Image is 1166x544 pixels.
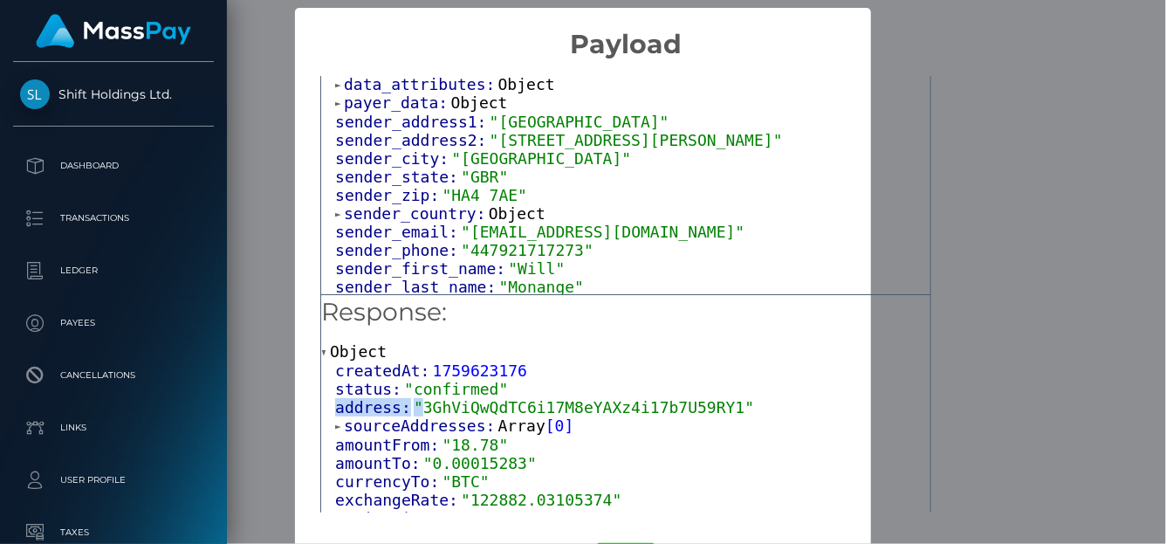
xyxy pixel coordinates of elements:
span: sender_address1: [335,113,490,131]
span: "3GhViQwQdTC6i17M8eYAXz4i17b7U59RY1" [414,398,754,417]
p: Transactions [20,205,207,231]
p: Links [20,415,207,441]
p: Dashboard [20,153,207,179]
span: "447921717273" [461,241,593,259]
span: sender_state: [335,168,461,186]
h2: Payload [295,8,957,60]
span: "GBR" [461,168,508,186]
span: status: [335,380,404,398]
span: sender_first_name: [335,259,508,278]
img: MassPay Logo [36,14,191,48]
span: currencyTo: [335,472,442,491]
span: "BTC" [442,472,490,491]
span: sender_city: [335,149,451,168]
span: 1759623296 [442,509,537,527]
p: Cancellations [20,362,207,389]
span: "18.78" [442,436,509,454]
span: address: [335,398,414,417]
h5: Response: [321,295,930,330]
span: sourceAddresses: [344,417,498,435]
span: Array [498,417,545,435]
span: data_attributes: [344,75,498,93]
span: sender_phone: [335,241,461,259]
span: sender_last_name: [335,278,498,296]
span: sender_country: [344,204,489,223]
span: amountFrom: [335,436,442,454]
span: Shift Holdings Ltd. [13,86,214,102]
span: Object [498,75,555,93]
span: createdAt: [335,362,433,380]
span: "[STREET_ADDRESS][PERSON_NAME]" [490,131,783,149]
span: "[GEOGRAPHIC_DATA]" [451,149,631,168]
span: sender_email: [335,223,461,241]
span: expiration: [335,509,442,527]
span: "122882.03105374" [461,491,621,509]
span: Object [330,342,387,361]
span: "Monange" [499,278,585,296]
span: ] [565,417,574,435]
span: 1759623176 [433,362,527,380]
span: "0.00015283" [423,454,537,472]
span: payer_data: [344,93,450,112]
p: User Profile [20,467,207,493]
img: Shift Holdings Ltd. [20,79,50,109]
p: Payees [20,310,207,336]
span: exchangeRate: [335,491,461,509]
span: [ [545,417,555,435]
span: amountTo: [335,454,423,472]
span: sender_address2: [335,131,490,149]
span: "[GEOGRAPHIC_DATA]" [490,113,669,131]
p: Ledger [20,258,207,284]
span: 0 [555,417,565,435]
span: "Will" [508,259,565,278]
span: Object [489,204,545,223]
span: sender_zip: [335,186,442,204]
span: "[EMAIL_ADDRESS][DOMAIN_NAME]" [461,223,744,241]
span: "confirmed" [404,380,508,398]
span: "HA4 7AE" [442,186,528,204]
span: Object [451,93,508,112]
